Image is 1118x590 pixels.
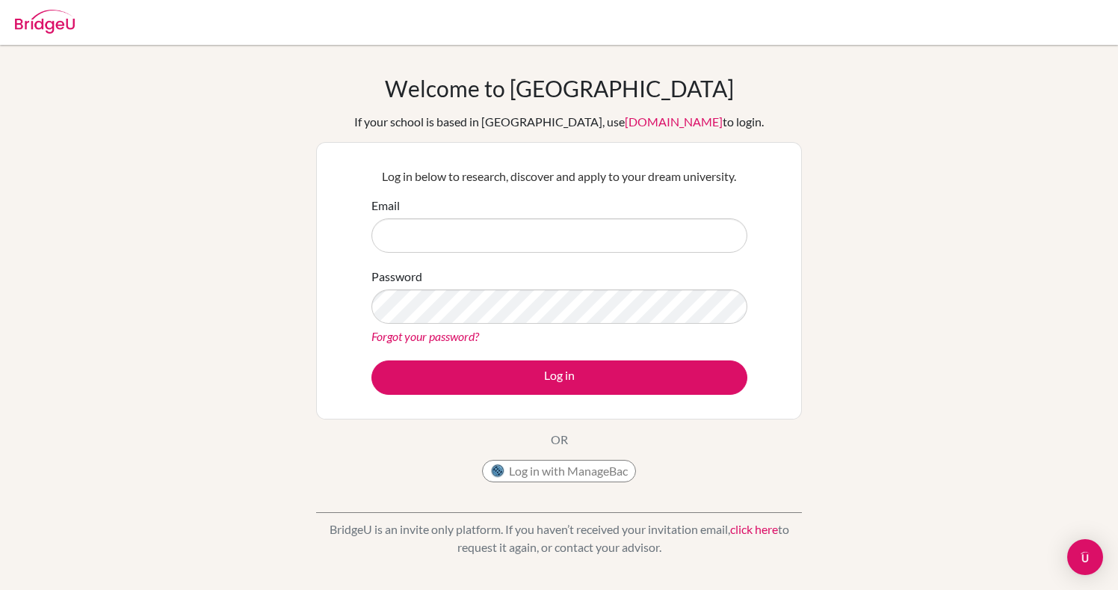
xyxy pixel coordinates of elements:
div: Open Intercom Messenger [1067,539,1103,575]
h1: Welcome to [GEOGRAPHIC_DATA] [385,75,734,102]
label: Email [371,197,400,215]
div: If your school is based in [GEOGRAPHIC_DATA], use to login. [354,113,764,131]
p: Log in below to research, discover and apply to your dream university. [371,168,747,185]
button: Log in with ManageBac [482,460,636,482]
label: Password [371,268,422,286]
img: Bridge-U [15,10,75,34]
a: Forgot your password? [371,329,479,343]
a: click here [730,522,778,536]
p: OR [551,431,568,449]
a: [DOMAIN_NAME] [625,114,723,129]
button: Log in [371,360,747,395]
p: BridgeU is an invite only platform. If you haven’t received your invitation email, to request it ... [316,520,802,556]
